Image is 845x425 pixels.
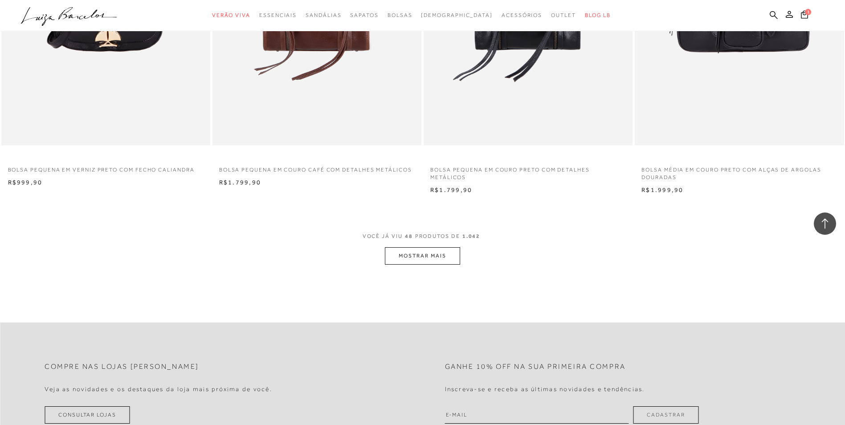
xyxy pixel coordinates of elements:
[502,7,542,24] a: categoryNavScreenReaderText
[585,12,611,18] span: BLOG LB
[445,406,629,424] input: E-mail
[45,385,272,393] h4: Veja as novidades e os destaques da loja mais próxima de você.
[8,179,43,186] span: R$999,90
[445,385,645,393] h4: Inscreva-se e receba as últimas novidades e tendências.
[385,247,460,265] button: MOSTRAR MAIS
[388,7,412,24] a: categoryNavScreenReaderText
[1,161,210,174] a: BOLSA PEQUENA EM VERNIZ PRETO COM FECHO CALIANDRA
[421,7,493,24] a: noSubCategoriesText
[350,7,378,24] a: categoryNavScreenReaderText
[363,233,483,239] span: VOCÊ JÁ VIU PRODUTOS DE
[219,179,261,186] span: R$1.799,90
[45,406,130,424] a: Consultar Lojas
[798,10,811,22] button: 1
[805,9,811,15] span: 1
[259,7,297,24] a: categoryNavScreenReaderText
[45,363,199,371] h2: Compre nas lojas [PERSON_NAME]
[641,186,683,193] span: R$1.999,90
[551,12,576,18] span: Outlet
[421,12,493,18] span: [DEMOGRAPHIC_DATA]
[430,186,472,193] span: R$1.799,90
[388,12,412,18] span: Bolsas
[306,12,341,18] span: Sandálias
[585,7,611,24] a: BLOG LB
[445,363,626,371] h2: Ganhe 10% off na sua primeira compra
[350,12,378,18] span: Sapatos
[633,406,698,424] button: Cadastrar
[212,12,250,18] span: Verão Viva
[306,7,341,24] a: categoryNavScreenReaderText
[259,12,297,18] span: Essenciais
[502,12,542,18] span: Acessórios
[424,161,633,181] a: BOLSA PEQUENA EM COURO PRETO COM DETALHES METÁLICOS
[212,161,421,174] a: BOLSA PEQUENA EM COURO CAFÉ COM DETALHES METÁLICOS
[405,233,413,239] span: 48
[551,7,576,24] a: categoryNavScreenReaderText
[212,7,250,24] a: categoryNavScreenReaderText
[635,161,844,181] a: BOLSA MÉDIA EM COURO PRETO COM ALÇAS DE ARGOLAS DOURADAS
[462,233,481,239] span: 1.042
